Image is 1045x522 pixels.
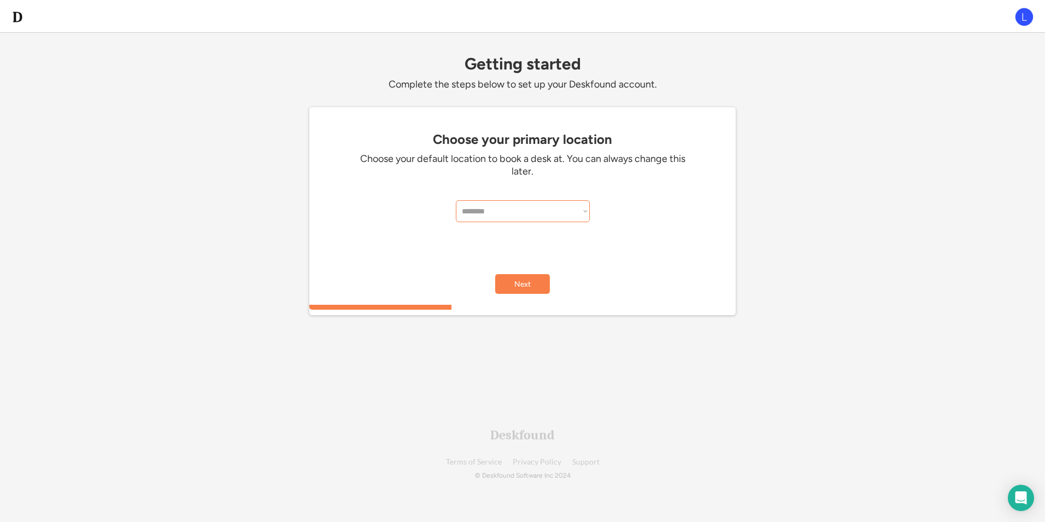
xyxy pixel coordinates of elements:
div: Getting started [309,55,736,73]
a: Support [572,458,600,466]
div: Deskfound [490,428,555,442]
div: Open Intercom Messenger [1008,485,1034,511]
a: Terms of Service [446,458,502,466]
a: Privacy Policy [513,458,561,466]
div: 33.3333333333333% [312,305,738,310]
div: Choose your primary location [315,132,730,147]
button: Next [495,274,550,294]
img: d-whitebg.png [11,10,24,24]
div: Complete the steps below to set up your Deskfound account. [309,78,736,91]
div: Choose your default location to book a desk at. You can always change this later. [359,153,686,178]
img: L.png [1014,7,1034,27]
